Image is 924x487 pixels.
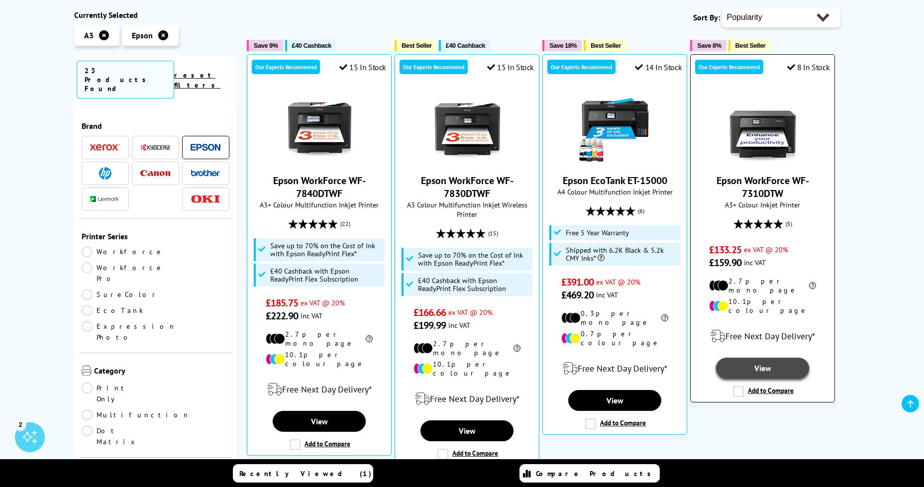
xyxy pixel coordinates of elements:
button: Save 8% [690,40,726,51]
span: £469.20 [561,289,594,301]
button: £40 Cashback [285,40,336,51]
li: 0.7p per colour page [561,329,668,347]
a: Epson WorkForce WF-7310DTW [725,156,800,166]
div: Our Experts Recommend [695,60,763,74]
a: Dot Matrix [82,425,156,447]
a: Xerox [90,141,120,154]
a: Epson WorkForce WF-7840DTWF [273,174,366,200]
span: Free 5 Year Warranty [566,229,629,237]
li: 10.1p per colour page [266,350,373,368]
li: 2.7p per mono page [266,330,373,348]
span: ex VAT @ 20% [448,307,493,317]
span: A4 Colour Multifunction Inkjet Printer [548,187,682,196]
span: £133.25 [709,243,741,256]
div: Our Experts Recommend [400,60,468,74]
a: Lexmark [90,193,120,205]
div: 14 In Stock [635,62,682,72]
span: inc VAT [744,258,766,267]
div: modal_delivery [400,385,534,413]
span: £40 Cashback [446,42,485,49]
a: SureColor [82,289,159,300]
a: Epson [191,141,220,154]
label: Add to Compare [585,418,646,429]
span: Save up to 70% on the Cost of Ink with Epson ReadyPrint Flex* [270,242,383,258]
span: Brand [82,121,230,131]
div: modal_delivery [696,322,829,350]
span: ex VAT @ 20% [301,298,345,307]
a: Epson EcoTank ET-15000 [578,156,652,166]
div: 15 In Stock [487,62,534,72]
div: modal_delivery [252,376,386,403]
li: 10.1p per colour page [413,360,520,378]
a: View [568,390,661,411]
a: HP [90,167,120,180]
a: OKI [191,193,220,205]
button: Best Seller [584,40,626,51]
img: Kyocera [140,144,170,151]
a: Compare Products [519,464,660,483]
div: Our Experts Recommend [252,60,320,74]
li: 10.1p per colour page [709,297,816,315]
label: Add to Compare [437,449,498,460]
img: Epson WorkForce WF-7310DTW [725,90,800,164]
img: Brother [191,170,220,177]
a: View [716,358,809,379]
span: (15) [488,224,498,243]
img: Epson EcoTank ET-15000 [578,90,652,164]
div: 15 In Stock [339,62,386,72]
div: Currently Selected [74,10,237,20]
li: 0.3p per mono page [561,309,668,327]
div: 2 [15,419,26,430]
span: £40 Cashback with Epson ReadyPrint Flex Subscription [270,267,383,283]
button: Save 9% [247,40,283,51]
li: 2.7p per mono page [413,339,520,357]
span: £40 Cashback [292,42,331,49]
a: reset filters [174,71,220,90]
span: Recently Viewed (1) [239,469,372,478]
span: A3+ Colour Inkjet Printer [696,200,829,209]
img: Canon [140,170,170,177]
a: Workforce Pro [82,262,164,284]
span: Best Seller [735,42,766,49]
img: Xerox [90,144,120,151]
span: £185.75 [266,296,298,309]
span: Epson [132,30,153,40]
label: Add to Compare [290,439,350,450]
span: 23 Products Found [77,61,175,98]
img: Lexmark [90,196,120,202]
span: A3 Colour Multifunction Inkjet Wireless Printer [400,200,534,219]
span: (5) [786,214,792,233]
span: £391.00 [561,276,594,289]
button: £40 Cashback [439,40,490,51]
img: Epson WorkForce WF-7840DTWF [282,90,357,164]
a: Print Only [82,383,156,404]
span: (6) [638,201,644,220]
a: Expression Photo [82,321,176,343]
div: 8 In Stock [787,62,830,72]
span: ex VAT @ 20% [744,245,788,254]
button: Save 18% [542,40,582,51]
a: Epson WorkForce WF-7830DTWF [421,174,513,200]
a: Recently Viewed (1) [233,464,373,483]
img: OKI [191,195,220,203]
span: £166.66 [413,306,446,319]
a: Workforce [82,246,164,257]
span: Best Seller [402,42,432,49]
a: Epson WorkForce WF-7830DTWF [430,156,505,166]
span: Compare Products [536,469,656,478]
span: Shipped with 6.2K Black & 5.2k CMY Inks* [566,246,678,262]
span: £40 Cashback with Epson ReadyPrint Flex Subscription [418,277,530,292]
span: £222.90 [266,309,298,322]
span: inc VAT [448,320,470,330]
span: (22) [340,214,350,233]
a: Epson WorkForce WF-7310DTW [717,174,809,200]
a: Canon [140,167,170,180]
a: Kyocera [140,141,170,154]
a: View [420,420,513,441]
span: A3+ Colour Multifunction Inkjet Printer [252,200,386,209]
span: A3 [84,30,94,40]
span: £159.90 [709,256,741,269]
img: Epson WorkForce WF-7830DTWF [430,90,505,164]
span: inc VAT [596,290,618,299]
img: HP [99,167,111,180]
